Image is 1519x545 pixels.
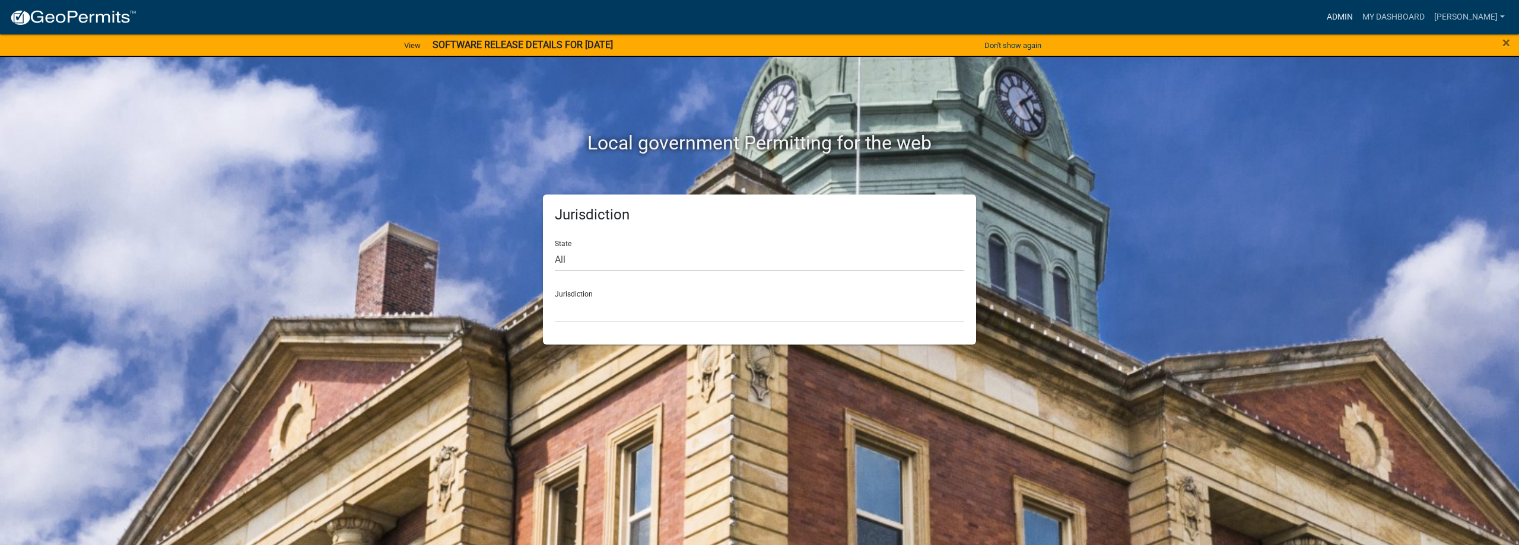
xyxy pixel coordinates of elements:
strong: SOFTWARE RELEASE DETAILS FOR [DATE] [433,39,613,50]
a: My Dashboard [1358,6,1429,28]
button: Don't show again [980,36,1046,55]
a: [PERSON_NAME] [1429,6,1510,28]
a: View [399,36,425,55]
span: × [1502,34,1510,51]
h2: Local government Permitting for the web [430,132,1089,154]
a: Admin [1322,6,1358,28]
button: Close [1502,36,1510,50]
h5: Jurisdiction [555,206,964,224]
